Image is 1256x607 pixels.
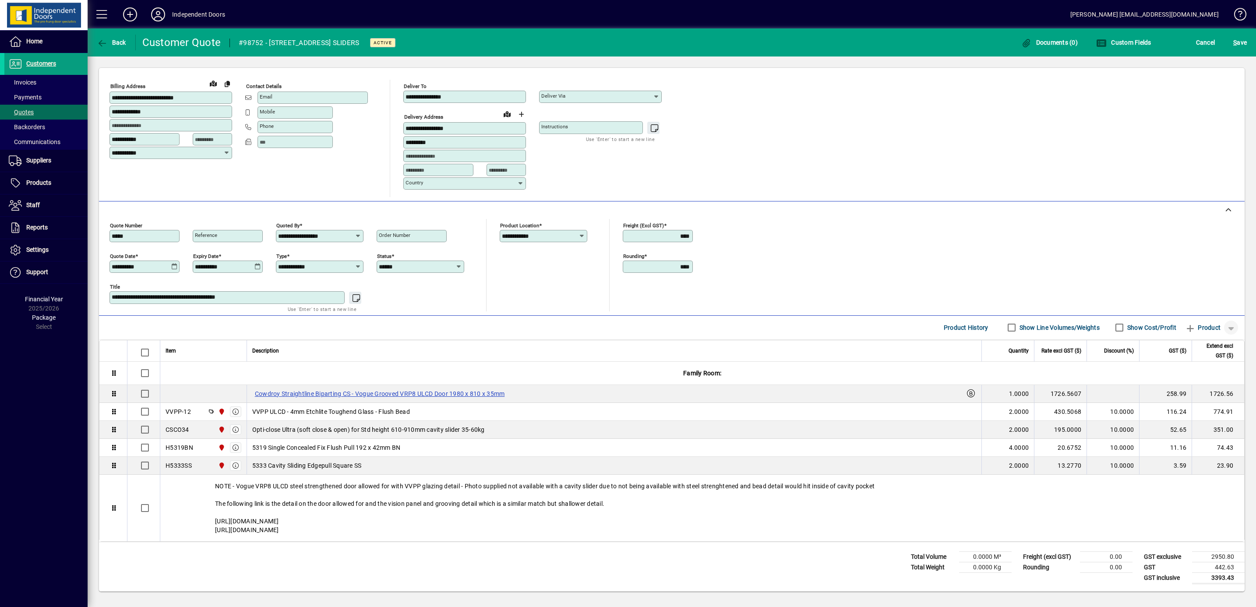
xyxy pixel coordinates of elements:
mat-label: Expiry date [193,253,219,259]
span: S [1233,39,1237,46]
span: Christchurch [216,407,226,416]
a: Payments [4,90,88,105]
span: Custom Fields [1096,39,1151,46]
a: Suppliers [4,150,88,172]
td: 3393.43 [1192,572,1245,583]
span: Opti-close Ultra (soft close & open) for Std height 610-910mm cavity slider 35-60kg [252,425,485,434]
mat-label: Freight (excl GST) [623,222,664,228]
mat-label: Deliver To [404,83,427,89]
td: 258.99 [1139,385,1192,403]
td: 10.0000 [1087,421,1139,439]
span: Back [97,39,126,46]
span: 4.0000 [1009,443,1029,452]
span: Package [32,314,56,321]
div: 20.6752 [1040,443,1081,452]
mat-label: Type [276,253,287,259]
td: 74.43 [1192,439,1244,457]
mat-label: Product location [500,222,539,228]
span: Communications [9,138,60,145]
a: Knowledge Base [1228,2,1245,30]
span: Product History [944,321,988,335]
td: Total Volume [907,551,959,562]
a: Products [4,172,88,194]
mat-label: Rounding [623,253,644,259]
td: 0.0000 M³ [959,551,1012,562]
td: Rounding [1019,562,1080,572]
mat-label: Status [377,253,392,259]
span: VVPP ULCD - 4mm Etchlite Toughend Glass - Flush Bead [252,407,410,416]
span: Quantity [1009,346,1029,356]
span: 2.0000 [1009,461,1029,470]
label: Show Line Volumes/Weights [1018,323,1100,332]
span: Financial Year [25,296,63,303]
button: Product [1181,320,1225,335]
label: Cowdroy Straightline Biparting CS - Vogue Grooved VRP8 ULCD Door 1980 x 810 x 35mm [252,388,508,399]
span: 2.0000 [1009,425,1029,434]
span: Christchurch [216,425,226,434]
div: Customer Quote [142,35,221,49]
span: 2.0000 [1009,407,1029,416]
span: Customers [26,60,56,67]
td: GST [1140,562,1192,572]
div: 430.5068 [1040,407,1081,416]
span: GST ($) [1169,346,1186,356]
mat-label: Email [260,94,272,100]
div: 1726.5607 [1040,389,1081,398]
button: Copy to Delivery address [220,77,234,91]
button: Choose address [514,107,528,121]
div: 13.2770 [1040,461,1081,470]
mat-label: Quoted by [276,222,300,228]
span: Support [26,268,48,275]
div: H5333SS [166,461,192,470]
a: Settings [4,239,88,261]
a: Quotes [4,105,88,120]
mat-label: Quote date [110,253,135,259]
div: VVPP-12 [166,407,191,416]
td: 10.0000 [1087,439,1139,457]
div: #98752 - [STREET_ADDRESS] SLIDERS [239,36,359,50]
mat-label: Order number [379,232,410,238]
button: Product History [940,320,992,335]
span: Suppliers [26,157,51,164]
span: Cancel [1196,35,1215,49]
span: Staff [26,201,40,208]
td: 774.91 [1192,403,1244,421]
div: Family Room: [160,362,1244,385]
span: Item [166,346,176,356]
td: GST exclusive [1140,551,1192,562]
div: 195.0000 [1040,425,1081,434]
mat-label: Reference [195,232,217,238]
mat-label: Instructions [541,124,568,130]
span: Active [374,40,392,46]
span: Christchurch [216,443,226,452]
td: 0.0000 Kg [959,562,1012,572]
a: Backorders [4,120,88,134]
app-page-header-button: Back [88,35,136,50]
a: Invoices [4,75,88,90]
a: View on map [206,76,220,90]
td: Freight (excl GST) [1019,551,1080,562]
a: View on map [500,107,514,121]
div: CSCO34 [166,425,189,434]
button: Cancel [1194,35,1217,50]
span: Extend excl GST ($) [1197,341,1233,360]
td: 52.65 [1139,421,1192,439]
td: 351.00 [1192,421,1244,439]
span: 1.0000 [1009,389,1029,398]
button: Save [1231,35,1249,50]
td: GST inclusive [1140,572,1192,583]
mat-label: Mobile [260,109,275,115]
button: Add [116,7,144,22]
a: Reports [4,217,88,239]
td: 0.00 [1080,562,1133,572]
span: Discount (%) [1104,346,1134,356]
span: Payments [9,94,42,101]
span: Description [252,346,279,356]
a: Communications [4,134,88,149]
div: Independent Doors [172,7,225,21]
mat-label: Deliver via [541,93,565,99]
span: 5333 Cavity Sliding Edgepull Square SS [252,461,362,470]
mat-label: Quote number [110,222,142,228]
span: 5319 Single Concealed Fix Flush Pull 192 x 42mm BN [252,443,401,452]
span: Products [26,179,51,186]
